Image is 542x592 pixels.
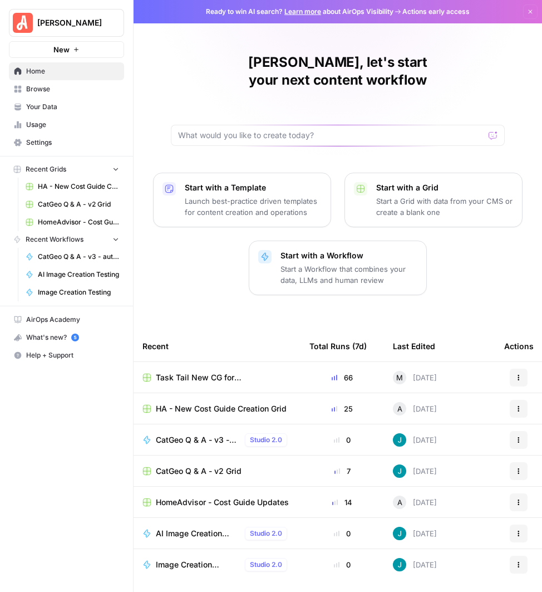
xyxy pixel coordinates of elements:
div: What's new? [9,329,124,346]
div: [DATE] [393,464,437,478]
div: Actions [504,331,534,361]
div: [DATE] [393,433,437,447]
div: 0 [309,434,375,446]
span: Home [26,66,119,76]
div: 25 [309,403,375,414]
img: gsxx783f1ftko5iaboo3rry1rxa5 [393,527,406,540]
span: AirOps Academy [26,315,119,325]
button: Start with a TemplateLaunch best-practice driven templates for content creation and operations [153,173,331,227]
div: Last Edited [393,331,435,361]
a: HA - New Cost Guide Creation Grid [21,178,124,195]
img: gsxx783f1ftko5iaboo3rry1rxa5 [393,464,406,478]
span: Task Tail New CG for [PERSON_NAME] Grid [156,372,292,383]
span: Studio 2.0 [250,529,282,539]
span: Studio 2.0 [250,435,282,445]
span: [PERSON_NAME] [37,17,105,28]
p: Start with a Workflow [280,250,417,261]
a: CatGeo Q & A - v3 - automatedStudio 2.0 [142,433,292,447]
a: Image Creation TestingStudio 2.0 [142,558,292,571]
div: 14 [309,497,375,508]
span: Actions early access [402,7,470,17]
span: A [397,497,402,508]
div: [DATE] [393,527,437,540]
a: Settings [9,134,124,151]
span: CatGeo Q & A - v2 Grid [38,199,119,209]
button: New [9,41,124,58]
img: Angi Logo [13,13,33,33]
a: AI Image Creation Testing [21,266,124,283]
p: Launch best-practice driven templates for content creation and operations [185,195,322,218]
span: Usage [26,120,119,130]
a: Image Creation Testing [21,283,124,301]
span: New [53,44,70,55]
p: Start with a Template [185,182,322,193]
span: Settings [26,138,119,148]
h1: [PERSON_NAME], let's start your next content workflow [171,53,505,89]
span: Recent Workflows [26,234,83,244]
span: Browse [26,84,119,94]
span: Your Data [26,102,119,112]
span: HomeAdvisor - Cost Guide Updates [156,497,289,508]
div: [DATE] [393,402,437,415]
a: Browse [9,80,124,98]
button: Start with a WorkflowStart a Workflow that combines your data, LLMs and human review [249,241,427,295]
span: M [396,372,403,383]
a: AirOps Academy [9,311,124,329]
a: Learn more [284,7,321,16]
a: Task Tail New CG for [PERSON_NAME] Grid [142,372,292,383]
span: Image Creation Testing [156,559,240,570]
span: CatGeo Q & A - v3 - automated [38,252,119,262]
span: CatGeo Q & A - v2 Grid [156,466,242,477]
text: 5 [73,335,76,340]
div: 7 [309,466,375,477]
div: Recent [142,331,292,361]
a: 5 [71,334,79,341]
div: 66 [309,372,375,383]
p: Start a Workflow that combines your data, LLMs and human review [280,263,417,286]
a: AI Image Creation TestingStudio 2.0 [142,527,292,540]
span: HA - New Cost Guide Creation Grid [156,403,287,414]
span: CatGeo Q & A - v3 - automated [156,434,240,446]
a: Your Data [9,98,124,116]
img: gsxx783f1ftko5iaboo3rry1rxa5 [393,433,406,447]
button: Recent Grids [9,161,124,178]
span: Studio 2.0 [250,560,282,570]
span: HomeAdvisor - Cost Guide Updates [38,217,119,227]
a: Usage [9,116,124,134]
button: Start with a GridStart a Grid with data from your CMS or create a blank one [344,173,523,227]
div: [DATE] [393,496,437,509]
p: Start a Grid with data from your CMS or create a blank one [376,195,513,218]
button: Help + Support [9,346,124,364]
p: Start with a Grid [376,182,513,193]
span: Ready to win AI search? about AirOps Visibility [206,7,393,17]
span: A [397,403,402,414]
a: HomeAdvisor - Cost Guide Updates [142,497,292,508]
span: Recent Grids [26,164,66,174]
a: CatGeo Q & A - v2 Grid [21,195,124,213]
div: Total Runs (7d) [309,331,367,361]
span: AI Image Creation Testing [38,270,119,280]
span: AI Image Creation Testing [156,528,240,539]
button: Workspace: Angi [9,9,124,37]
a: HA - New Cost Guide Creation Grid [142,403,292,414]
a: Home [9,62,124,80]
input: What would you like to create today? [178,130,484,141]
a: CatGeo Q & A - v3 - automated [21,248,124,266]
div: 0 [309,559,375,570]
img: gsxx783f1ftko5iaboo3rry1rxa5 [393,558,406,571]
span: Help + Support [26,350,119,360]
div: [DATE] [393,558,437,571]
div: 0 [309,528,375,539]
a: CatGeo Q & A - v2 Grid [142,466,292,477]
span: Image Creation Testing [38,287,119,297]
a: HomeAdvisor - Cost Guide Updates [21,213,124,231]
button: What's new? 5 [9,329,124,346]
span: HA - New Cost Guide Creation Grid [38,182,119,192]
button: Recent Workflows [9,231,124,248]
div: [DATE] [393,371,437,384]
